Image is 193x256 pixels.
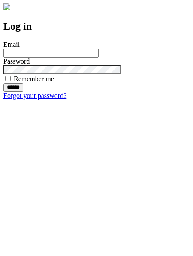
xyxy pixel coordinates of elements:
label: Password [3,58,30,65]
label: Email [3,41,20,48]
label: Remember me [14,75,54,82]
img: logo-4e3dc11c47720685a147b03b5a06dd966a58ff35d612b21f08c02c0306f2b779.png [3,3,10,10]
a: Forgot your password? [3,92,66,99]
h2: Log in [3,21,190,32]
